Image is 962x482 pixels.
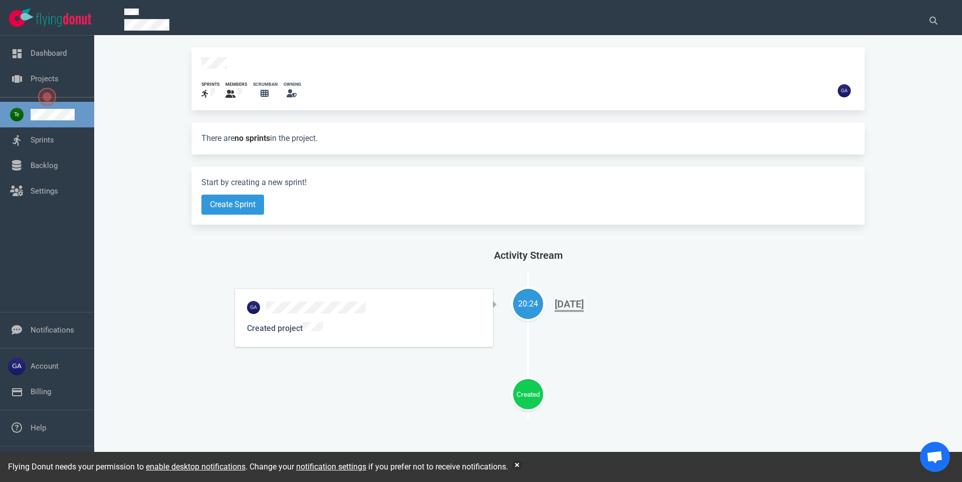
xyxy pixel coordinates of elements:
div: [DATE] [555,298,584,312]
a: Projects [31,74,59,83]
a: Settings [31,187,58,196]
strong: no sprints [234,133,270,143]
span: Flying Donut needs your permission to [8,462,246,471]
button: Create Sprint [201,195,264,215]
a: Sprints [31,135,54,144]
div: scrumban [253,81,278,88]
div: members [225,81,247,88]
a: Dashboard [31,49,67,58]
a: enable desktop notifications [146,462,246,471]
a: members [225,81,247,100]
span: . Change your if you prefer not to receive notifications. [246,462,508,471]
button: Open the dialog [38,88,56,106]
div: 20:24 [513,298,543,310]
img: 26 [838,84,851,97]
img: 26 [247,301,260,314]
div: sprints [201,81,219,88]
a: Billing [31,387,51,396]
a: Help [31,423,46,432]
div: Created [513,389,543,399]
div: Bate-papo aberto [920,442,950,472]
img: Flying Donut text logo [36,13,91,27]
a: sprints [201,81,219,100]
p: Start by creating a new sprint! [201,177,855,189]
a: Notifications [31,326,74,335]
span: Activity Stream [494,249,563,261]
p: There are in the project. [201,132,855,144]
div: owning [284,81,301,88]
a: Backlog [31,161,58,170]
a: Account [31,362,59,371]
p: Created project [247,322,481,335]
a: notification settings [296,462,366,471]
